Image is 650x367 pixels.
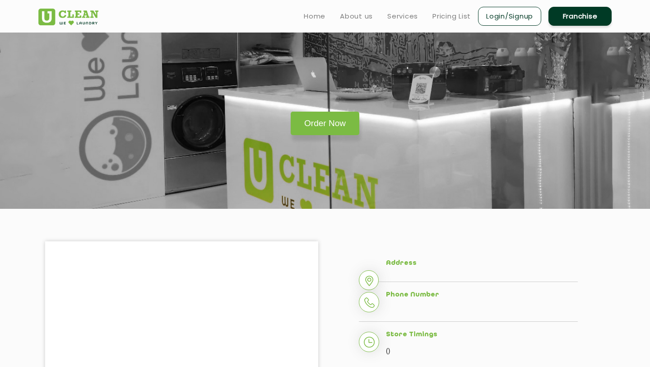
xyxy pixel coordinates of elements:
[38,9,98,25] img: UClean Laundry and Dry Cleaning
[291,112,359,135] a: Order Now
[386,291,578,299] h5: Phone Number
[387,11,418,22] a: Services
[548,7,612,26] a: Franchise
[340,11,373,22] a: About us
[386,331,578,339] h5: Store Timings
[386,344,578,358] p: ()
[432,11,471,22] a: Pricing List
[304,11,325,22] a: Home
[478,7,541,26] a: Login/Signup
[386,259,578,268] h5: Address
